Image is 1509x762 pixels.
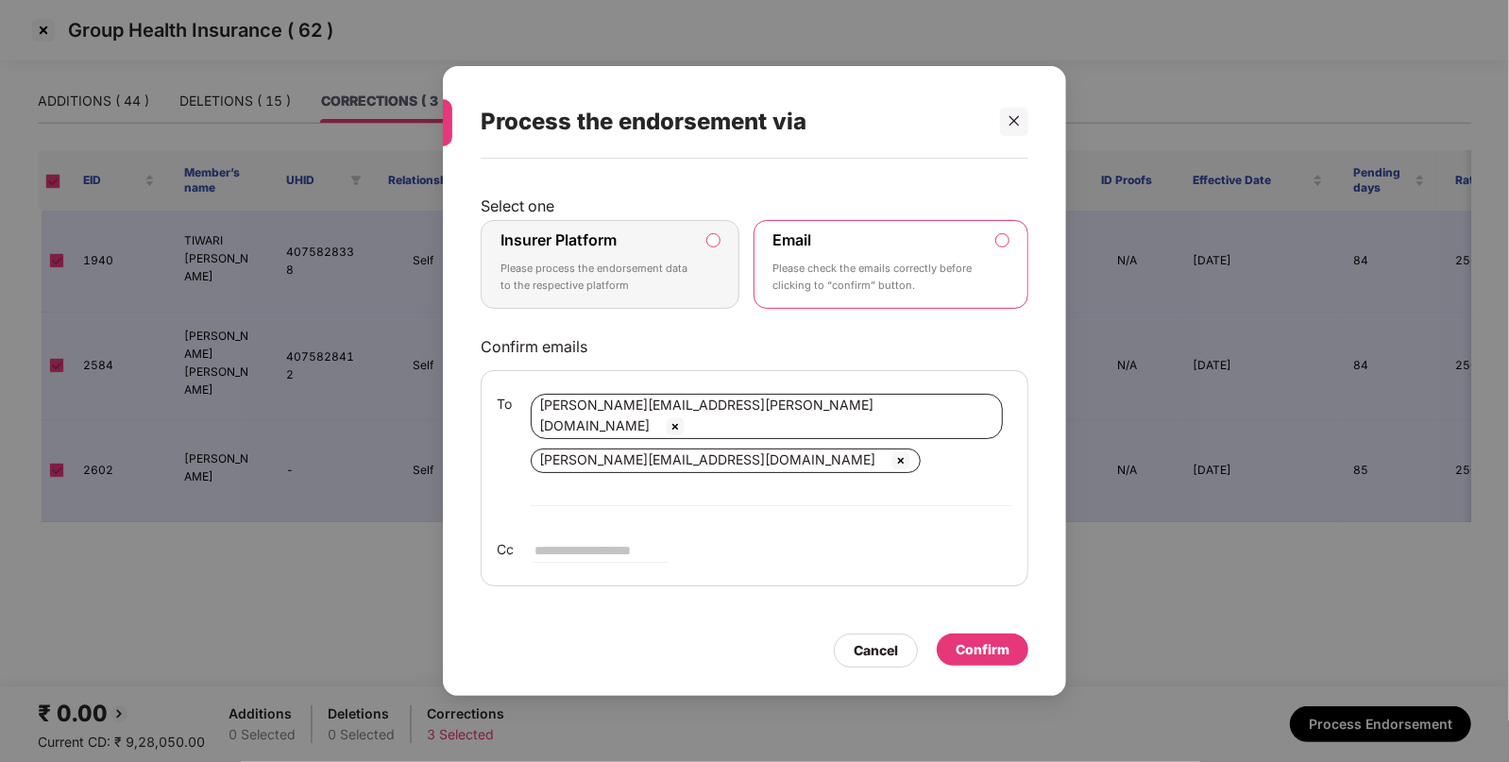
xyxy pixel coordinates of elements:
input: EmailPlease check the emails correctly before clicking to “confirm” button. [996,234,1009,246]
span: close [1008,114,1021,127]
img: svg+xml;base64,PHN2ZyBpZD0iQ3Jvc3MtMzJ4MzIiIHhtbG5zPSJodHRwOi8vd3d3LnczLm9yZy8yMDAwL3N2ZyIgd2lkdG... [890,449,912,472]
span: [PERSON_NAME][EMAIL_ADDRESS][PERSON_NAME][DOMAIN_NAME] [539,397,873,433]
span: To [497,394,512,415]
div: Confirm [956,639,1009,660]
span: Cc [497,539,514,560]
p: Select one [481,196,1028,215]
input: Insurer PlatformPlease process the endorsement data to the respective platform [707,234,720,246]
span: [PERSON_NAME][EMAIL_ADDRESS][DOMAIN_NAME] [539,451,875,467]
div: Process the endorsement via [481,85,983,159]
label: Email [773,230,812,249]
p: Confirm emails [481,337,1028,356]
p: Please check the emails correctly before clicking to “confirm” button. [773,261,983,294]
label: Insurer Platform [500,230,617,249]
div: Cancel [854,640,898,661]
img: svg+xml;base64,PHN2ZyBpZD0iQ3Jvc3MtMzJ4MzIiIHhtbG5zPSJodHRwOi8vd3d3LnczLm9yZy8yMDAwL3N2ZyIgd2lkdG... [664,415,687,438]
p: Please process the endorsement data to the respective platform [500,261,693,294]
